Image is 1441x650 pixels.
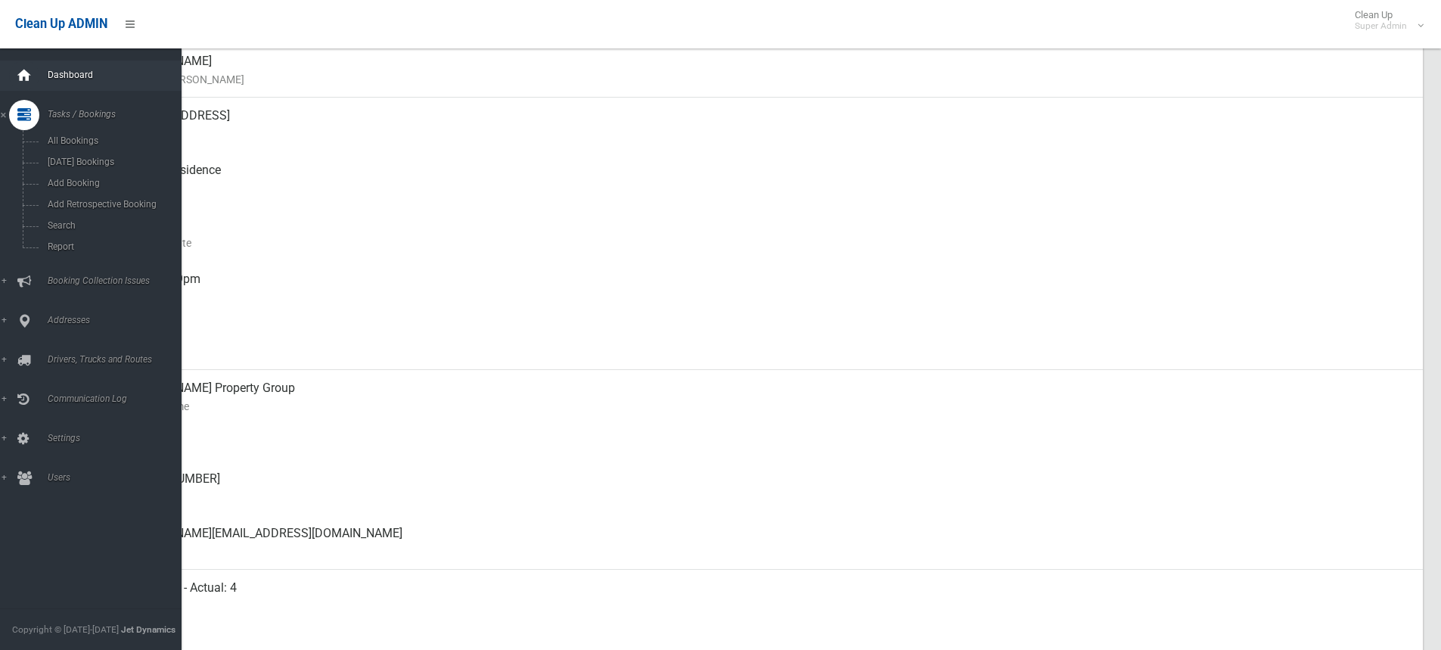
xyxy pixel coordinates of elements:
[43,241,180,252] span: Report
[121,370,1411,425] div: [PERSON_NAME] Property Group
[121,179,1411,197] small: Pickup Point
[12,624,119,635] span: Copyright © [DATE]-[DATE]
[121,515,1411,570] div: [PERSON_NAME][EMAIL_ADDRESS][DOMAIN_NAME]
[43,135,180,146] span: All Bookings
[121,397,1411,415] small: Contact Name
[121,543,1411,561] small: Email
[121,70,1411,89] small: Name of [PERSON_NAME]
[121,234,1411,252] small: Collection Date
[43,275,193,286] span: Booking Collection Issues
[43,220,180,231] span: Search
[121,98,1411,152] div: [STREET_ADDRESS]
[121,343,1411,361] small: Zone
[43,433,193,443] span: Settings
[1347,9,1422,32] span: Clean Up
[43,157,180,167] span: [DATE] Bookings
[43,315,193,325] span: Addresses
[121,261,1411,316] div: [DATE] 2:39pm
[121,316,1411,370] div: [DATE]
[1355,20,1407,32] small: Super Admin
[43,354,193,365] span: Drivers, Trucks and Routes
[121,43,1411,98] div: [PERSON_NAME]
[67,515,1423,570] a: [PERSON_NAME][EMAIL_ADDRESS][DOMAIN_NAME]Email
[121,152,1411,207] div: Front of Residence
[43,199,180,210] span: Add Retrospective Booking
[121,125,1411,143] small: Address
[121,288,1411,306] small: Collected At
[121,597,1411,615] small: Items
[121,434,1411,452] small: Mobile
[43,109,193,120] span: Tasks / Bookings
[121,461,1411,515] div: [PHONE_NUMBER]
[43,70,193,80] span: Dashboard
[43,178,180,188] span: Add Booking
[15,17,107,31] span: Clean Up ADMIN
[121,488,1411,506] small: Landline
[43,472,193,483] span: Users
[121,624,175,635] strong: Jet Dynamics
[43,393,193,404] span: Communication Log
[121,207,1411,261] div: [DATE]
[121,570,1411,624] div: Mattress: 2 - Actual: 4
